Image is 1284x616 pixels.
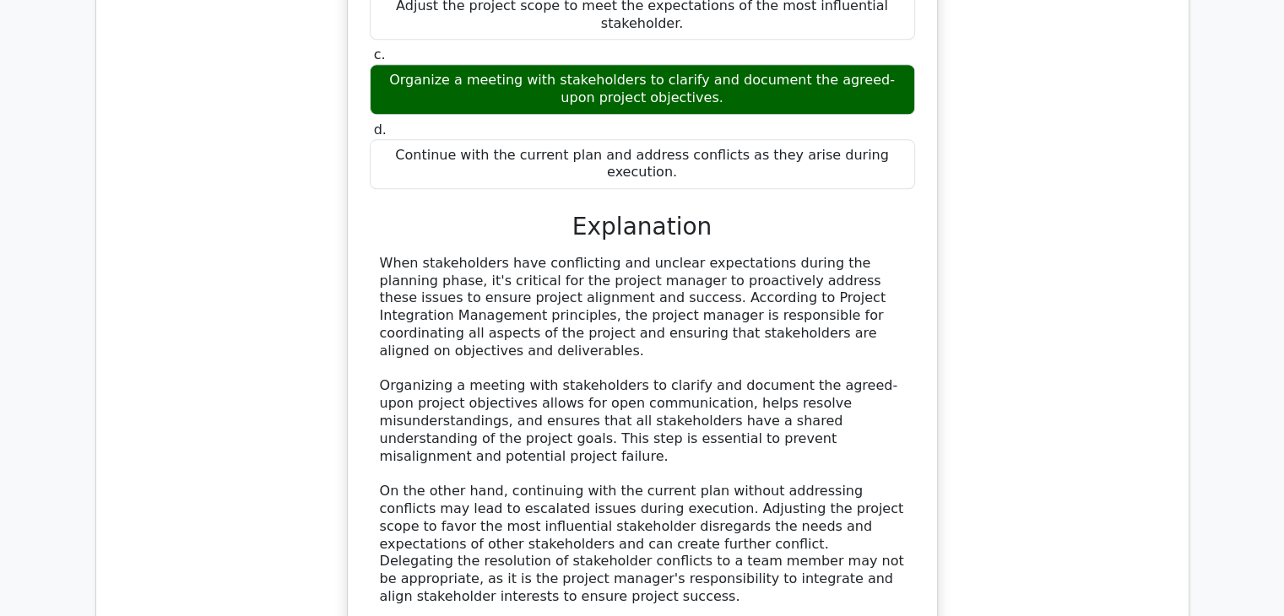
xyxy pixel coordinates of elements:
div: Continue with the current plan and address conflicts as they arise during execution. [370,139,915,190]
div: When stakeholders have conflicting and unclear expectations during the planning phase, it's criti... [380,255,905,606]
span: d. [374,122,387,138]
h3: Explanation [380,213,905,241]
span: c. [374,46,386,62]
div: Organize a meeting with stakeholders to clarify and document the agreed-upon project objectives. [370,64,915,115]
